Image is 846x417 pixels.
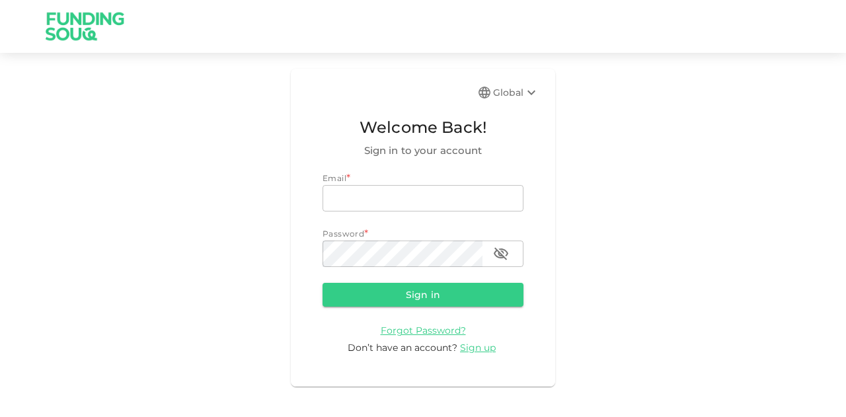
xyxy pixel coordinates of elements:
span: Sign in to your account [323,143,523,159]
span: Password [323,229,364,239]
span: Sign up [460,342,496,354]
span: Welcome Back! [323,115,523,140]
span: Don’t have an account? [348,342,457,354]
a: Forgot Password? [381,324,466,336]
input: email [323,185,523,211]
div: Global [493,85,539,100]
span: Email [323,173,346,183]
input: password [323,241,482,267]
button: Sign in [323,283,523,307]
